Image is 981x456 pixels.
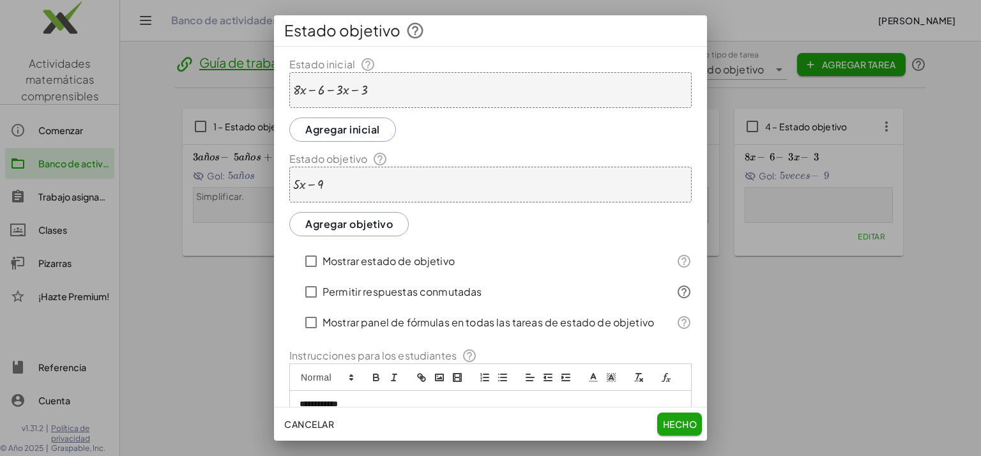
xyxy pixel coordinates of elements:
[305,217,393,231] font: Agregar objetivo
[323,254,455,269] font: Mostrar estado de objetivo
[657,370,675,385] button: fórmula
[539,370,557,385] button: Sangría: -1
[557,370,575,385] button: Sangría: +1
[289,212,409,236] button: Agregar objetivo
[284,418,334,430] font: Cancelar
[323,284,482,300] font: Permitir respuestas conmutadas
[476,370,494,385] button: Lista: Ordenado
[413,370,430,385] button: enlace
[289,118,396,142] button: Agregar inicial
[662,418,697,430] font: Hecho
[385,370,403,385] button: itálico
[289,348,457,363] font: Instrucciones para los estudiantes
[430,370,448,385] button: imagen
[323,315,654,330] font: Mostrar panel de fórmulas en todas las tareas de estado de objetivo
[367,370,385,385] button: audaz
[305,123,380,137] font: Agregar inicial
[289,151,367,167] font: Estado objetivo
[494,370,512,385] button: Lista: viñeta
[630,370,648,385] button: limpio
[289,57,355,72] font: Estado inicial
[657,413,702,436] button: Hecho
[279,413,339,436] button: Cancelar
[284,20,400,41] span: Estado objetivo
[448,370,466,385] button: vídeo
